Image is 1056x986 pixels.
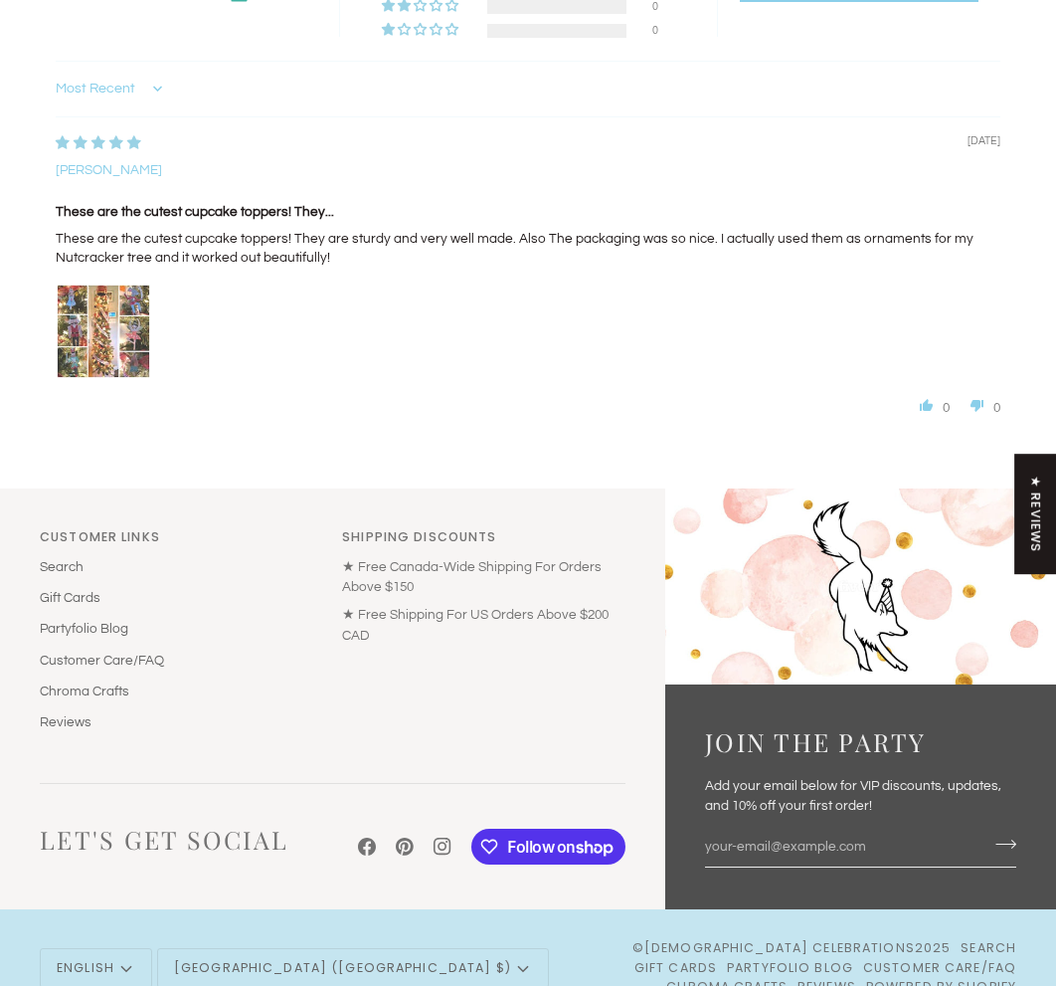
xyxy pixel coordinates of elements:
a: [DEMOGRAPHIC_DATA] Celebrations [644,939,915,956]
h3: Let's Get Social [40,824,288,870]
span: 0 [993,401,1000,415]
a: Chroma Crafts [40,685,129,698]
a: Partyfolio Blog [727,959,853,976]
span: 5 star review [56,136,141,150]
span: 0 [943,401,950,415]
b: These are the cutest cupcake toppers! They... [56,203,1000,222]
input: your-email@example.com [705,829,983,866]
p: Links [40,528,323,557]
a: Customer Care/FAQ [40,654,164,668]
a: Reviews [40,715,91,729]
a: Search [40,560,84,574]
p: ★ Free Shipping For US Orders Above $200 CAD [342,605,625,646]
img: User picture [57,285,150,378]
select: Sort dropdown [56,70,168,109]
p: ★ Free Canada-Wide Shipping For Orders Above $150 [342,557,625,598]
p: These are the cutest cupcake toppers! They are sturdy and very well made. Also The packaging was ... [56,230,1000,268]
p: Add your email below for VIP discounts, updates, and 10% off your first order! [705,776,1016,817]
h3: Join the Party [705,726,1016,757]
a: Gift Cards [40,591,100,605]
span: [PERSON_NAME] [56,163,162,177]
span: up [911,390,943,420]
span: down [962,390,993,420]
a: Gift Cards [634,959,717,976]
span: [DATE] [968,133,1000,148]
a: Customer Care/FAQ [863,959,1016,976]
a: Link to user picture 1 [56,284,151,379]
a: Search [961,939,1016,956]
button: Join [983,829,1016,861]
a: Partyfolio Blog [40,622,128,636]
span: © 2025 [632,939,952,958]
p: Shipping Discounts [342,528,625,557]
